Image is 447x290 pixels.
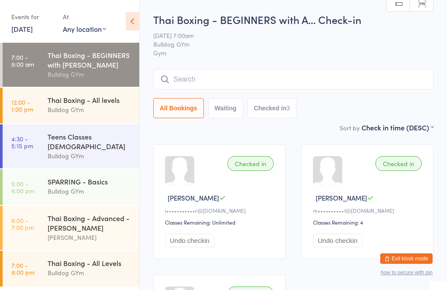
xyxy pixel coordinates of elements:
button: Checked in3 [248,98,297,118]
span: Gym [153,48,433,57]
button: how to secure with pin [381,270,433,276]
div: [PERSON_NAME] [48,232,132,242]
a: [DATE] [11,24,33,34]
time: 6:00 - 7:00 pm [11,217,34,231]
div: Bulldog GYm [48,151,132,161]
div: Checked in [227,156,274,171]
div: Teens Classes [DEMOGRAPHIC_DATA] [48,132,132,151]
div: Check in time (DESC) [361,123,433,132]
div: Bulldog GYm [48,186,132,196]
div: Bulldog GYm [48,69,132,79]
time: 5:00 - 6:00 pm [11,180,34,194]
time: 12:00 - 1:00 pm [11,99,33,113]
span: [DATE] 7:00am [153,31,420,40]
button: Undo checkin [165,234,214,247]
div: Checked in [375,156,422,171]
time: 7:00 - 8:00 am [11,54,34,68]
div: i•••••••••••r@[DOMAIN_NAME] [165,207,276,214]
button: Waiting [208,98,243,118]
div: SPARRING - Basics [48,177,132,186]
a: 7:00 -8:00 amThai Boxing - BEGINNERS with [PERSON_NAME]Bulldog GYm [3,43,139,87]
div: Classes Remaining: Unlimited [165,218,276,226]
a: 6:00 -7:00 pmThai Boxing - Advanced - [PERSON_NAME][PERSON_NAME] [3,206,139,250]
button: Undo checkin [313,234,362,247]
span: [PERSON_NAME] [168,193,219,202]
button: All Bookings [153,98,204,118]
span: [PERSON_NAME] [316,193,367,202]
div: Classes Remaining: 4 [313,218,424,226]
div: Thai Boxing - All levels [48,95,132,105]
div: Events for [11,10,54,24]
time: 7:00 - 8:00 pm [11,262,34,276]
div: Bulldog GYm [48,105,132,115]
div: Thai Boxing - BEGINNERS with [PERSON_NAME] [48,50,132,69]
a: 12:00 -1:00 pmThai Boxing - All levelsBulldog GYm [3,88,139,123]
div: Any location [63,24,106,34]
a: 5:00 -6:00 pmSPARRING - BasicsBulldog GYm [3,169,139,205]
div: m••••••••••1@[DOMAIN_NAME] [313,207,424,214]
a: 4:30 -5:15 pmTeens Classes [DEMOGRAPHIC_DATA]Bulldog GYm [3,124,139,168]
span: Bulldog GYm [153,40,420,48]
button: Exit kiosk mode [380,253,433,264]
time: 4:30 - 5:15 pm [11,135,33,149]
h2: Thai Boxing - BEGINNERS with A… Check-in [153,12,433,27]
div: 3 [286,105,290,112]
div: Bulldog GYm [48,268,132,278]
input: Search [153,69,433,89]
a: 7:00 -8:00 pmThai Boxing - All LevelsBulldog GYm [3,251,139,287]
div: At [63,10,106,24]
div: Thai Boxing - Advanced - [PERSON_NAME] [48,213,132,232]
div: Thai Boxing - All Levels [48,258,132,268]
label: Sort by [340,123,360,132]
